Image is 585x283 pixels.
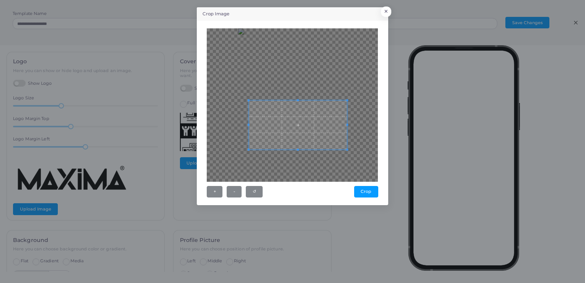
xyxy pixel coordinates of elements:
[354,186,378,197] button: Crop
[246,186,263,197] button: ↺
[203,11,229,17] h5: Crop Image
[381,7,391,16] button: Close
[207,186,222,197] button: +
[227,186,242,197] button: -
